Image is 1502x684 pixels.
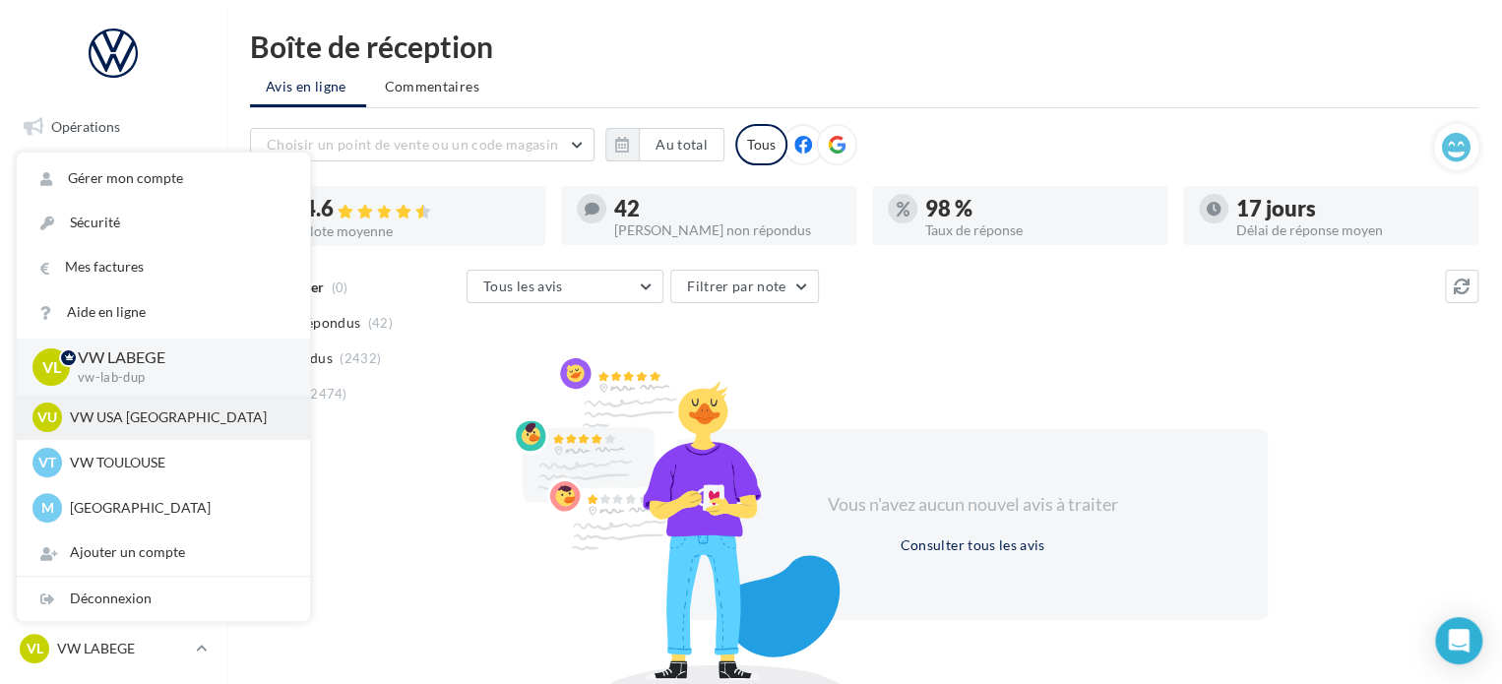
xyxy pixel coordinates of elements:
[385,78,479,94] span: Commentaires
[37,407,57,427] span: VU
[70,453,286,472] p: VW TOULOUSE
[483,278,563,294] span: Tous les avis
[12,304,215,345] a: Contacts
[605,128,724,161] button: Au total
[1236,198,1463,219] div: 17 jours
[17,156,310,201] a: Gérer mon compte
[303,198,530,220] div: 4.6
[250,128,595,161] button: Choisir un point de vente ou un code magasin
[250,31,1478,61] div: Boîte de réception
[17,290,310,335] a: Aide en ligne
[467,270,663,303] button: Tous les avis
[670,270,819,303] button: Filtrer par note
[17,577,310,621] div: Déconnexion
[38,453,56,472] span: VT
[735,124,787,165] div: Tous
[12,352,215,394] a: Médiathèque
[303,224,530,238] div: Note moyenne
[12,206,215,247] a: Visibilité en ligne
[27,639,43,658] span: VL
[17,245,310,289] a: Mes factures
[340,350,381,366] span: (2432)
[639,128,724,161] button: Au total
[306,386,347,402] span: (2474)
[1236,223,1463,237] div: Délai de réponse moyen
[614,223,841,237] div: [PERSON_NAME] non répondus
[70,407,286,427] p: VW USA [GEOGRAPHIC_DATA]
[267,136,558,153] span: Choisir un point de vente ou un code magasin
[41,498,54,518] span: M
[12,402,215,443] a: Calendrier
[12,451,215,509] a: PLV et print personnalisable
[17,530,310,575] div: Ajouter un compte
[17,201,310,245] a: Sécurité
[925,198,1152,219] div: 98 %
[57,639,188,658] p: VW LABEGE
[51,118,120,135] span: Opérations
[42,355,61,378] span: VL
[78,346,279,369] p: VW LABEGE
[12,516,215,574] a: Campagnes DataOnDemand
[70,498,286,518] p: [GEOGRAPHIC_DATA]
[368,315,393,331] span: (42)
[892,533,1052,557] button: Consulter tous les avis
[12,106,215,148] a: Opérations
[12,255,215,296] a: Campagnes
[269,313,360,333] span: Non répondus
[614,198,841,219] div: 42
[78,369,279,387] p: vw-lab-dup
[1435,617,1482,664] div: Open Intercom Messenger
[16,630,211,667] a: VL VW LABEGE
[12,155,215,198] a: Boîte de réception
[925,223,1152,237] div: Taux de réponse
[803,492,1142,518] div: Vous n'avez aucun nouvel avis à traiter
